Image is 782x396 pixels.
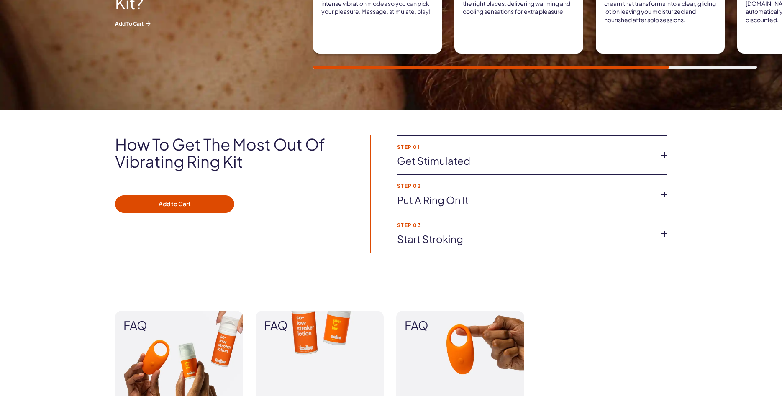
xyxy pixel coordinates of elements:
h2: How to get the most out of Vibrating Ring Kit [115,135,347,171]
strong: Step 02 [397,183,654,189]
span: Add to Cart [115,20,266,27]
span: FAQ [405,319,516,332]
a: Start stroking [397,232,654,246]
span: FAQ [264,319,375,332]
a: Put a ring on it [397,193,654,207]
strong: Step 01 [397,144,654,150]
button: Add to Cart [115,195,234,213]
span: FAQ [123,319,235,332]
strong: Step 03 [397,222,654,228]
a: Get stimulated [397,154,654,168]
